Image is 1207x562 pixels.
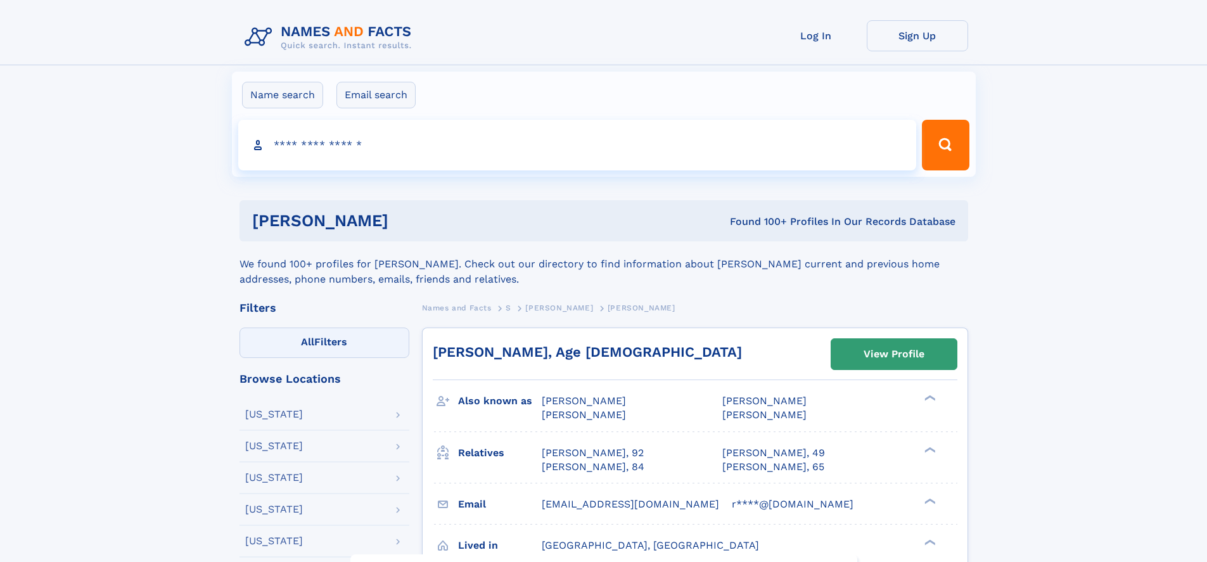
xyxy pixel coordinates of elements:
[506,300,511,316] a: S
[542,460,644,474] a: [PERSON_NAME], 84
[864,340,924,369] div: View Profile
[238,120,917,170] input: search input
[422,300,492,316] a: Names and Facts
[336,82,416,108] label: Email search
[458,442,542,464] h3: Relatives
[921,538,936,546] div: ❯
[542,409,626,421] span: [PERSON_NAME]
[921,497,936,505] div: ❯
[722,409,807,421] span: [PERSON_NAME]
[542,395,626,407] span: [PERSON_NAME]
[608,303,675,312] span: [PERSON_NAME]
[245,409,303,419] div: [US_STATE]
[525,300,593,316] a: [PERSON_NAME]
[722,395,807,407] span: [PERSON_NAME]
[542,446,644,460] a: [PERSON_NAME], 92
[458,390,542,412] h3: Also known as
[301,336,314,348] span: All
[245,504,303,514] div: [US_STATE]
[922,120,969,170] button: Search Button
[239,373,409,385] div: Browse Locations
[867,20,968,51] a: Sign Up
[252,213,559,229] h1: [PERSON_NAME]
[245,536,303,546] div: [US_STATE]
[765,20,867,51] a: Log In
[921,445,936,454] div: ❯
[542,539,759,551] span: [GEOGRAPHIC_DATA], [GEOGRAPHIC_DATA]
[525,303,593,312] span: [PERSON_NAME]
[722,446,825,460] a: [PERSON_NAME], 49
[542,498,719,510] span: [EMAIL_ADDRESS][DOMAIN_NAME]
[245,473,303,483] div: [US_STATE]
[239,328,409,358] label: Filters
[245,441,303,451] div: [US_STATE]
[458,494,542,515] h3: Email
[722,460,824,474] a: [PERSON_NAME], 65
[239,302,409,314] div: Filters
[433,344,742,360] a: [PERSON_NAME], Age [DEMOGRAPHIC_DATA]
[921,394,936,402] div: ❯
[458,535,542,556] h3: Lived in
[506,303,511,312] span: S
[559,215,955,229] div: Found 100+ Profiles In Our Records Database
[239,20,422,54] img: Logo Names and Facts
[831,339,957,369] a: View Profile
[239,241,968,287] div: We found 100+ profiles for [PERSON_NAME]. Check out our directory to find information about [PERS...
[242,82,323,108] label: Name search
